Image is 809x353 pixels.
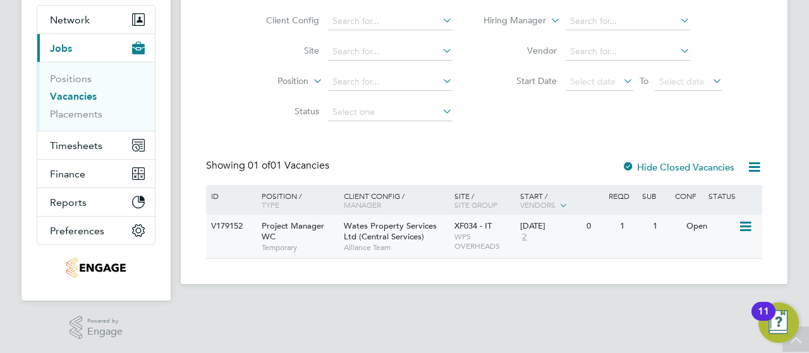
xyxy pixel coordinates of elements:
[683,215,738,238] div: Open
[87,326,123,337] span: Engage
[344,200,381,210] span: Manager
[659,76,705,87] span: Select date
[208,185,252,206] div: ID
[246,105,319,117] label: Status
[341,185,451,215] div: Client Config /
[236,75,308,88] label: Position
[328,13,453,30] input: Search for...
[344,220,437,242] span: Wates Property Services Ltd (Central Services)
[50,14,90,26] span: Network
[583,215,616,238] div: 0
[454,220,492,231] span: XF034 - IT
[248,159,329,172] span: 01 Vacancies
[37,131,155,159] button: Timesheets
[328,43,453,61] input: Search for...
[50,73,92,85] a: Positions
[650,215,683,238] div: 1
[37,258,155,278] a: Go to home page
[454,232,514,251] span: WPS OVERHEADS
[617,215,650,238] div: 1
[262,200,279,210] span: Type
[37,62,155,131] div: Jobs
[328,104,453,121] input: Select one
[50,140,102,152] span: Timesheets
[50,90,97,102] a: Vacancies
[50,168,85,180] span: Finance
[520,200,556,210] span: Vendors
[37,188,155,216] button: Reports
[566,43,690,61] input: Search for...
[473,15,546,27] label: Hiring Manager
[328,73,453,91] input: Search for...
[636,73,652,89] span: To
[206,159,332,172] div: Showing
[37,160,155,188] button: Finance
[758,311,769,328] div: 11
[520,232,528,242] span: 2
[87,316,123,326] span: Powered by
[246,15,319,26] label: Client Config
[248,159,271,172] span: 01 of
[208,215,252,238] div: V179152
[50,42,72,54] span: Jobs
[705,185,760,206] div: Status
[37,6,155,33] button: Network
[672,185,705,206] div: Conf
[517,185,605,217] div: Start /
[262,242,338,253] span: Temporary
[252,185,341,215] div: Position /
[622,161,734,173] label: Hide Closed Vacancies
[605,185,638,206] div: Reqd
[566,13,690,30] input: Search for...
[37,217,155,244] button: Preferences
[758,302,799,343] button: Open Resource Center, 11 new notifications
[66,258,125,278] img: damiagroup-logo-retina.png
[50,108,102,120] a: Placements
[451,185,518,215] div: Site /
[70,316,123,340] a: Powered byEngage
[50,196,87,208] span: Reports
[50,225,104,237] span: Preferences
[262,220,324,242] span: Project Manager WC
[454,200,497,210] span: Site Group
[246,45,319,56] label: Site
[639,185,672,206] div: Sub
[570,76,616,87] span: Select date
[484,45,557,56] label: Vendor
[484,75,557,87] label: Start Date
[520,221,580,232] div: [DATE]
[344,242,448,253] span: Alliance Team
[37,34,155,62] button: Jobs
